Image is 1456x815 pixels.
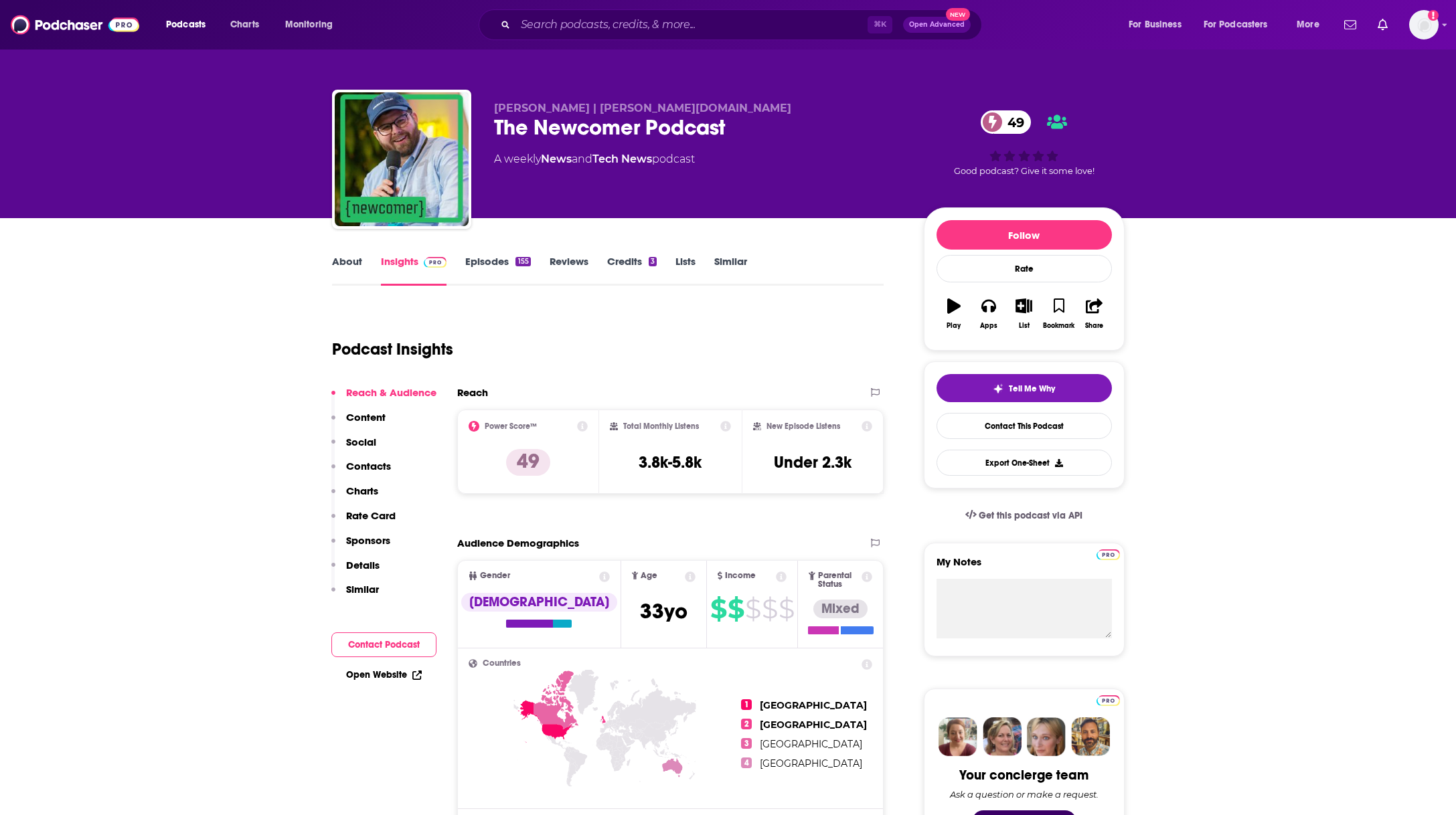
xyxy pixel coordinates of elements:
button: Reach & Audience [331,386,436,411]
a: Pro website [1097,693,1120,706]
p: Charts [346,484,378,497]
span: 3 [741,738,752,749]
button: Follow [937,220,1112,250]
button: Open AdvancedNew [903,17,971,33]
img: Barbara Profile [983,717,1022,756]
button: Charts [331,484,378,509]
span: More [1297,15,1319,34]
a: The Newcomer Podcast [335,92,469,226]
a: Show notifications dropdown [1372,13,1393,36]
a: News [541,153,572,165]
a: Lists [675,255,696,286]
a: Charts [222,14,267,35]
p: Rate Card [346,509,396,522]
button: open menu [1195,14,1287,35]
span: Monitoring [285,15,333,34]
button: Contacts [331,460,391,484]
button: Content [331,411,386,436]
button: Details [331,559,380,583]
span: 2 [741,719,752,729]
img: User Profile [1409,10,1439,39]
a: Similar [714,255,747,286]
button: open menu [1119,14,1198,35]
div: A weekly podcast [494,151,695,167]
h2: Power Score™ [485,422,537,431]
p: Social [346,436,376,448]
button: Show profile menu [1409,10,1439,39]
span: Gender [480,571,510,580]
span: Get this podcast via API [979,510,1082,521]
button: Play [937,290,971,338]
div: 3 [649,257,657,266]
div: Rate [937,255,1112,282]
span: [PERSON_NAME] | [PERSON_NAME][DOMAIN_NAME] [494,102,791,114]
img: Podchaser Pro [1097,549,1120,560]
span: For Podcasters [1204,15,1268,34]
span: For Business [1129,15,1182,34]
span: Countries [483,659,521,668]
img: Podchaser - Follow, Share and Rate Podcasts [11,12,139,37]
p: Similar [346,583,379,596]
h2: Total Monthly Listens [623,422,699,431]
button: Sponsors [331,534,390,559]
span: [GEOGRAPHIC_DATA] [760,738,862,750]
button: tell me why sparkleTell Me Why [937,374,1112,402]
button: Rate Card [331,509,396,534]
img: Podchaser Pro [1097,695,1120,706]
span: Tell Me Why [1009,383,1055,394]
span: 33 yo [640,598,687,624]
span: Podcasts [166,15,206,34]
img: Jon Profile [1071,717,1110,756]
span: [GEOGRAPHIC_DATA] [760,719,867,731]
div: Play [947,322,961,330]
a: Contact This Podcast [937,413,1112,439]
img: Jules Profile [1027,717,1066,756]
span: 4 [741,757,752,768]
button: open menu [276,14,350,35]
span: 49 [994,110,1031,134]
p: Sponsors [346,534,390,547]
span: $ [745,598,760,620]
span: 1 [741,699,752,710]
span: Logged in as carolinebresler [1409,10,1439,39]
h2: Audience Demographics [457,537,579,549]
span: [GEOGRAPHIC_DATA] [760,699,867,711]
p: Contacts [346,460,391,472]
span: $ [710,598,726,620]
span: Age [641,571,657,580]
a: Tech News [592,153,652,165]
div: List [1019,322,1030,330]
a: Pro website [1097,547,1120,560]
span: $ [728,598,744,620]
button: Similar [331,583,379,608]
label: My Notes [937,555,1112,579]
button: List [1006,290,1041,338]
img: tell me why sparkle [993,383,1003,394]
a: Get this podcast via API [955,499,1094,532]
button: Bookmark [1042,290,1076,338]
span: New [946,8,970,21]
a: Reviews [550,255,588,286]
p: 49 [506,449,550,476]
p: Details [346,559,380,571]
input: Search podcasts, credits, & more... [515,14,868,35]
p: Content [346,411,386,424]
span: $ [762,598,777,620]
a: InsightsPodchaser Pro [381,255,447,286]
button: Share [1076,290,1111,338]
div: [DEMOGRAPHIC_DATA] [461,593,617,612]
a: Show notifications dropdown [1339,13,1362,36]
div: Bookmark [1043,322,1074,330]
span: ⌘ K [868,16,892,33]
h2: Reach [457,386,488,399]
span: [GEOGRAPHIC_DATA] [760,757,862,769]
div: Share [1085,322,1103,330]
span: Charts [230,15,259,34]
span: $ [779,598,794,620]
span: and [572,153,592,165]
a: Episodes155 [465,255,530,286]
button: Export One-Sheet [937,450,1112,476]
div: Your concierge team [959,767,1088,784]
svg: Add a profile image [1428,10,1439,21]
